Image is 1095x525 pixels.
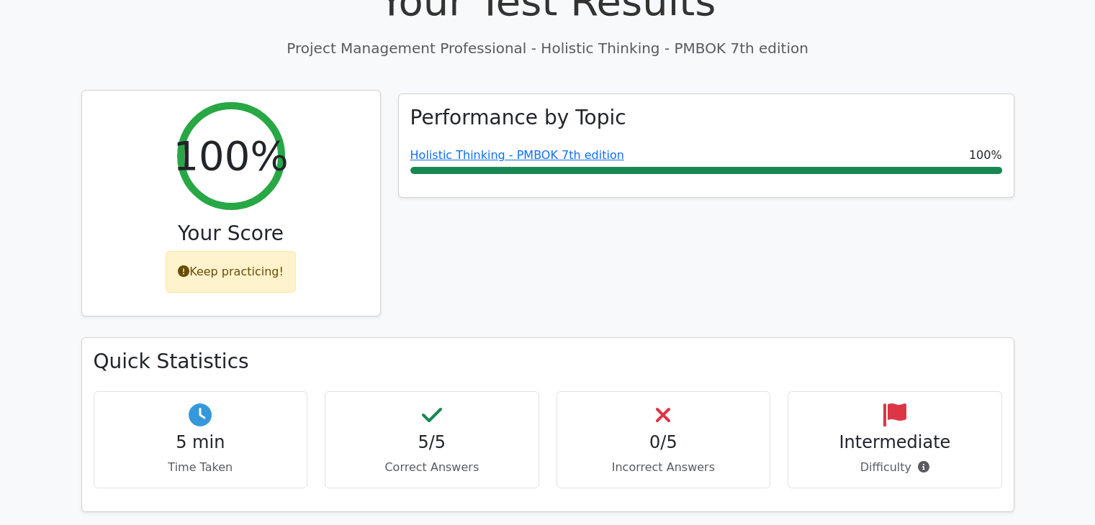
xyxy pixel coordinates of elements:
[410,106,626,130] h3: Performance by Topic
[173,132,288,180] h2: 100%
[969,147,1002,164] span: 100%
[800,432,990,453] h4: Intermediate
[94,350,1002,374] h3: Quick Statistics
[81,37,1014,59] p: Project Management Professional - Holistic Thinking - PMBOK 7th edition
[337,459,527,476] p: Correct Answers
[800,459,990,476] p: Difficulty
[410,148,624,162] a: Holistic Thinking - PMBOK 7th edition
[166,251,296,293] div: Keep practicing!
[106,432,296,453] h4: 5 min
[106,459,296,476] p: Time Taken
[569,459,759,476] p: Incorrect Answers
[337,432,527,453] h4: 5/5
[94,222,369,246] h3: Your Score
[569,432,759,453] h4: 0/5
